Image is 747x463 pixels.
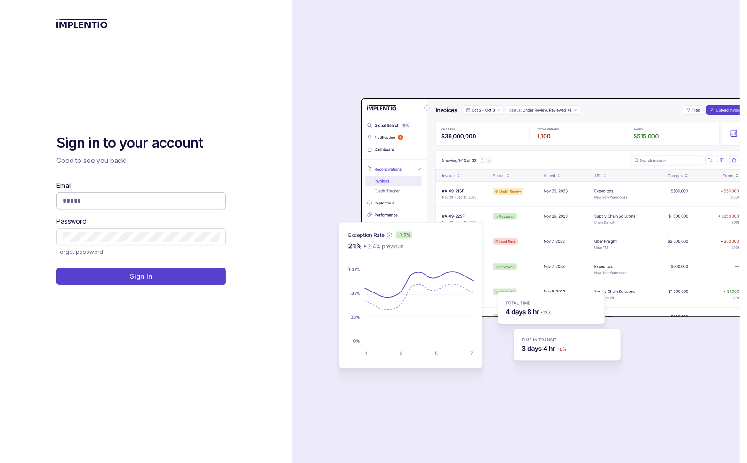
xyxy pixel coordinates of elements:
label: Password [56,217,87,226]
p: Sign In [130,272,152,281]
h2: Sign in to your account [56,134,226,153]
img: logo [56,19,108,28]
a: Link Forgot password [56,247,103,257]
label: Email [56,181,72,190]
p: Forgot password [56,247,103,257]
button: Sign In [56,268,226,285]
p: Good to see you back! [56,156,226,165]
